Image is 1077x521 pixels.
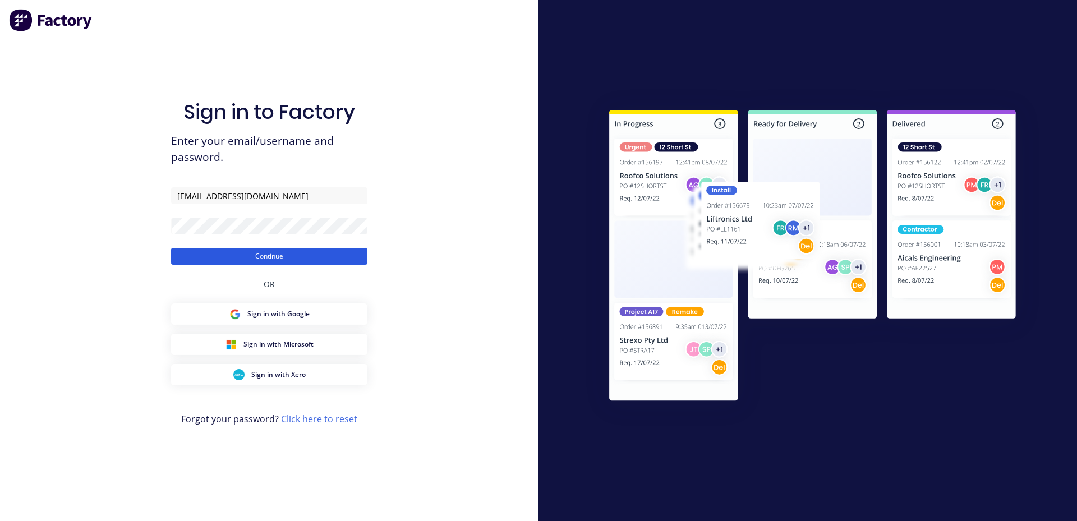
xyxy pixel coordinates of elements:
img: Xero Sign in [233,369,245,380]
img: Factory [9,9,93,31]
button: Xero Sign inSign in with Xero [171,364,367,385]
button: Google Sign inSign in with Google [171,303,367,325]
div: OR [264,265,275,303]
span: Sign in with Microsoft [243,339,314,349]
span: Enter your email/username and password. [171,133,367,165]
span: Sign in with Google [247,309,310,319]
span: Forgot your password? [181,412,357,426]
span: Sign in with Xero [251,370,306,380]
img: Microsoft Sign in [225,339,237,350]
img: Sign in [584,87,1041,427]
h1: Sign in to Factory [183,100,355,124]
button: Microsoft Sign inSign in with Microsoft [171,334,367,355]
button: Continue [171,248,367,265]
img: Google Sign in [229,308,241,320]
input: Email/Username [171,187,367,204]
a: Click here to reset [281,413,357,425]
